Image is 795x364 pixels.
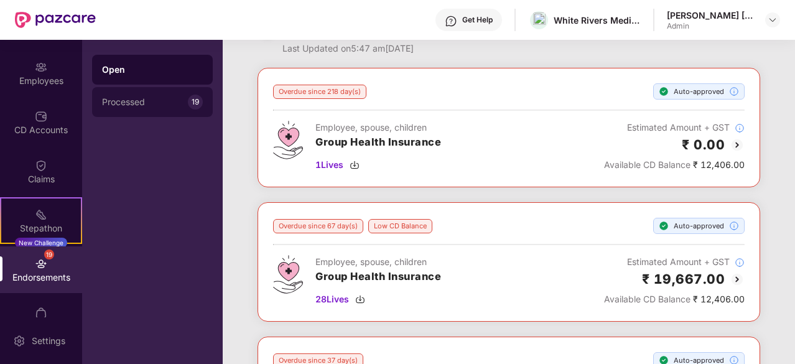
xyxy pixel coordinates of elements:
[604,255,745,269] div: Estimated Amount + GST
[35,208,47,221] img: svg+xml;base64,PHN2ZyB4bWxucz0iaHR0cDovL3d3dy53My5vcmcvMjAwMC9zdmciIHdpZHRoPSIyMSIgaGVpZ2h0PSIyMC...
[667,9,754,21] div: [PERSON_NAME] [PERSON_NAME]
[730,272,745,287] img: svg+xml;base64,PHN2ZyBpZD0iQmFjay0yMHgyMCIgeG1sbnM9Imh0dHA6Ly93d3cudzMub3JnLzIwMDAvc3ZnIiB3aWR0aD...
[315,292,349,306] span: 28 Lives
[188,95,203,110] div: 19
[768,15,778,25] img: svg+xml;base64,PHN2ZyBpZD0iRHJvcGRvd24tMzJ4MzIiIHhtbG5zPSJodHRwOi8vd3d3LnczLm9yZy8yMDAwL3N2ZyIgd2...
[273,219,363,233] div: Overdue since 67 day(s)
[462,15,493,25] div: Get Help
[445,15,457,27] img: svg+xml;base64,PHN2ZyBpZD0iSGVscC0zMngzMiIgeG1sbnM9Imh0dHA6Ly93d3cudzMub3JnLzIwMDAvc3ZnIiB3aWR0aD...
[355,294,365,304] img: svg+xml;base64,PHN2ZyBpZD0iRG93bmxvYWQtMzJ4MzIiIHhtbG5zPSJodHRwOi8vd3d3LnczLm9yZy8yMDAwL3N2ZyIgd2...
[44,250,54,259] div: 19
[315,158,343,172] span: 1 Lives
[35,61,47,73] img: svg+xml;base64,PHN2ZyBpZD0iRW1wbG95ZWVzIiB4bWxucz0iaHR0cDovL3d3dy53My5vcmcvMjAwMC9zdmciIHdpZHRoPS...
[729,86,739,96] img: svg+xml;base64,PHN2ZyBpZD0iSW5mb18tXzMyeDMyIiBkYXRhLW5hbWU9IkluZm8gLSAzMngzMiIgeG1sbnM9Imh0dHA6Ly...
[730,138,745,152] img: svg+xml;base64,PHN2ZyBpZD0iQmFjay0yMHgyMCIgeG1sbnM9Imh0dHA6Ly93d3cudzMub3JnLzIwMDAvc3ZnIiB3aWR0aD...
[273,121,303,159] img: svg+xml;base64,PHN2ZyB4bWxucz0iaHR0cDovL3d3dy53My5vcmcvMjAwMC9zdmciIHdpZHRoPSI0Ny43MTQiIGhlaWdodD...
[667,21,754,31] div: Admin
[1,222,81,235] div: Stepathon
[682,134,725,155] h2: ₹ 0.00
[35,258,47,270] img: svg+xml;base64,PHN2ZyBpZD0iRW5kb3JzZW1lbnRzIiB4bWxucz0iaHR0cDovL3d3dy53My5vcmcvMjAwMC9zdmciIHdpZH...
[315,269,441,285] h3: Group Health Insurance
[35,159,47,172] img: svg+xml;base64,PHN2ZyBpZD0iQ2xhaW0iIHhtbG5zPSJodHRwOi8vd3d3LnczLm9yZy8yMDAwL3N2ZyIgd2lkdGg9IjIwIi...
[13,335,26,347] img: svg+xml;base64,PHN2ZyBpZD0iU2V0dGluZy0yMHgyMCIgeG1sbnM9Imh0dHA6Ly93d3cudzMub3JnLzIwMDAvc3ZnIiB3aW...
[604,292,745,306] div: ₹ 12,406.00
[533,12,546,28] img: download%20(2).png
[315,121,441,134] div: Employee, spouse, children
[350,160,360,170] img: svg+xml;base64,PHN2ZyBpZD0iRG93bmxvYWQtMzJ4MzIiIHhtbG5zPSJodHRwOi8vd3d3LnczLm9yZy8yMDAwL3N2ZyIgd2...
[604,159,690,170] span: Available CD Balance
[735,123,745,133] img: svg+xml;base64,PHN2ZyBpZD0iSW5mb18tXzMyeDMyIiBkYXRhLW5hbWU9IkluZm8gLSAzMngzMiIgeG1sbnM9Imh0dHA6Ly...
[15,12,96,28] img: New Pazcare Logo
[28,335,69,347] div: Settings
[315,255,441,269] div: Employee, spouse, children
[729,221,739,231] img: svg+xml;base64,PHN2ZyBpZD0iSW5mb18tXzMyeDMyIiBkYXRhLW5hbWU9IkluZm8gLSAzMngzMiIgeG1sbnM9Imh0dHA6Ly...
[315,134,441,151] h3: Group Health Insurance
[604,294,690,304] span: Available CD Balance
[273,85,366,99] div: Overdue since 218 day(s)
[659,221,669,231] img: svg+xml;base64,PHN2ZyBpZD0iU3RlcC1Eb25lLTE2eDE2IiB4bWxucz0iaHR0cDovL3d3dy53My5vcmcvMjAwMC9zdmciIH...
[554,14,641,26] div: White Rivers Media Solutions Private Limited
[273,255,303,294] img: svg+xml;base64,PHN2ZyB4bWxucz0iaHR0cDovL3d3dy53My5vcmcvMjAwMC9zdmciIHdpZHRoPSI0Ny43MTQiIGhlaWdodD...
[604,158,745,172] div: ₹ 12,406.00
[653,83,745,100] div: Auto-approved
[653,218,745,234] div: Auto-approved
[35,110,47,123] img: svg+xml;base64,PHN2ZyBpZD0iQ0RfQWNjb3VudHMiIGRhdGEtbmFtZT0iQ0QgQWNjb3VudHMiIHhtbG5zPSJodHRwOi8vd3...
[102,97,188,107] div: Processed
[282,42,487,55] div: Last Updated on 5:47 am[DATE]
[35,307,47,319] img: svg+xml;base64,PHN2ZyBpZD0iTXlfT3JkZXJzIiBkYXRhLW5hbWU9Ik15IE9yZGVycyIgeG1sbnM9Imh0dHA6Ly93d3cudz...
[15,238,67,248] div: New Challenge
[659,86,669,96] img: svg+xml;base64,PHN2ZyBpZD0iU3RlcC1Eb25lLTE2eDE2IiB4bWxucz0iaHR0cDovL3d3dy53My5vcmcvMjAwMC9zdmciIH...
[368,219,432,233] div: Low CD Balance
[604,121,745,134] div: Estimated Amount + GST
[735,258,745,268] img: svg+xml;base64,PHN2ZyBpZD0iSW5mb18tXzMyeDMyIiBkYXRhLW5hbWU9IkluZm8gLSAzMngzMiIgeG1sbnM9Imh0dHA6Ly...
[642,269,725,289] h2: ₹ 19,667.00
[102,63,203,76] div: Open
